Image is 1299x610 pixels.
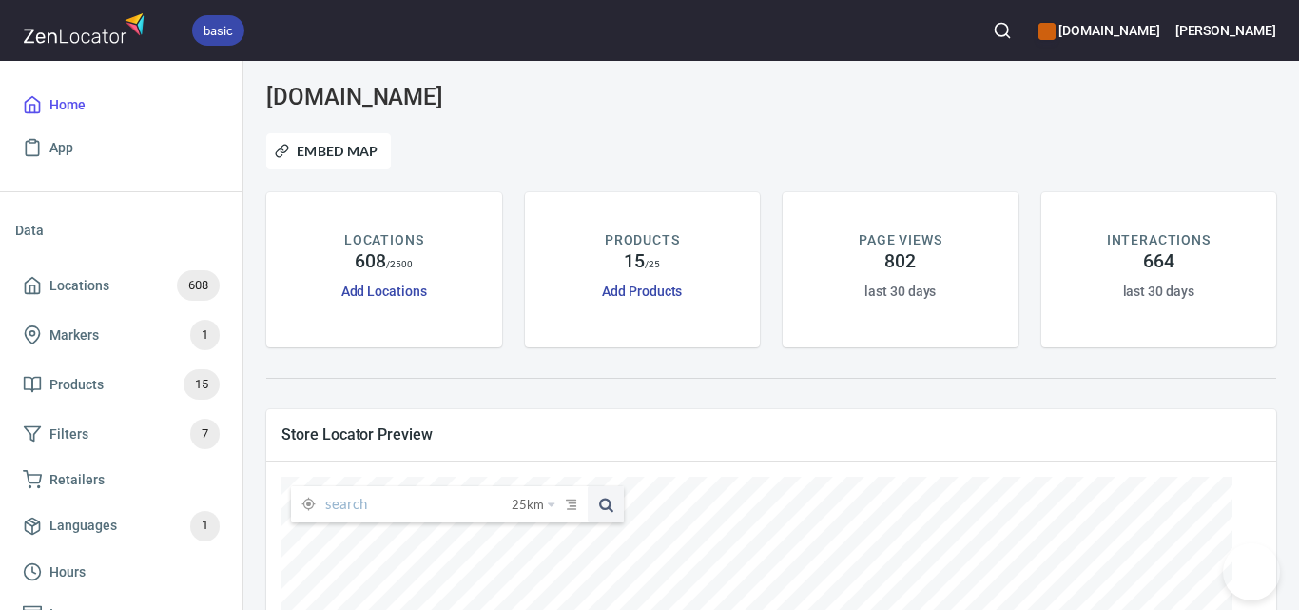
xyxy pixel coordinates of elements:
iframe: Help Scout Beacon - Open [1223,543,1280,600]
span: 15 [184,374,220,396]
h4: 15 [624,250,645,273]
span: Home [49,93,86,117]
img: zenlocator [23,8,150,49]
a: Add Locations [341,284,427,299]
h6: last 30 days [1123,281,1194,302]
p: / 25 [645,257,660,271]
span: 1 [190,515,220,537]
button: [PERSON_NAME] [1175,10,1276,51]
span: 608 [177,275,220,297]
span: basic [192,21,244,41]
a: Locations608 [15,261,227,310]
span: Languages [49,514,117,538]
span: Store Locator Preview [281,424,1261,444]
span: Locations [49,274,109,298]
a: App [15,127,227,169]
button: Embed Map [266,133,391,169]
h4: 608 [355,250,386,273]
li: Data [15,207,227,253]
h4: 802 [884,250,916,273]
a: Home [15,84,227,127]
span: Filters [49,423,88,446]
h6: [PERSON_NAME] [1175,20,1276,41]
a: Languages1 [15,502,227,551]
p: LOCATIONS [344,230,423,250]
a: Markers1 [15,310,227,360]
button: Search [981,10,1023,51]
a: Retailers [15,459,227,502]
h6: last 30 days [864,281,936,302]
div: basic [192,15,244,46]
h4: 664 [1143,250,1174,273]
a: Filters7 [15,409,227,459]
p: PAGE VIEWS [859,230,941,250]
span: App [49,136,73,160]
a: Products15 [15,360,227,409]
input: search [325,486,512,522]
button: color-CE600E [1038,23,1056,40]
h3: [DOMAIN_NAME] [266,84,588,110]
span: Hours [49,561,86,584]
a: Add Products [602,284,682,299]
span: 1 [190,325,220,346]
span: 25 km [512,486,544,522]
a: Hours [15,551,227,594]
span: 7 [190,423,220,445]
p: INTERACTIONS [1107,230,1211,250]
p: / 2500 [386,257,414,271]
span: Embed Map [279,140,378,163]
h6: [DOMAIN_NAME] [1038,20,1159,41]
p: PRODUCTS [605,230,680,250]
span: Markers [49,324,99,347]
span: Products [49,373,104,397]
span: Retailers [49,468,105,492]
